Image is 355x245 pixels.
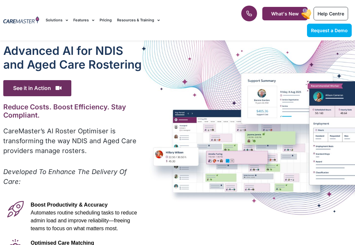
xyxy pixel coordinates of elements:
a: What's New [262,7,308,20]
span: Boost Productivity & Accuracy [31,202,107,208]
img: CareMaster Logo [3,16,39,24]
p: CareMaster’s AI Roster Optimiser is transforming the way NDIS and Aged Care providers manage rost... [3,126,142,156]
a: Features [73,9,94,31]
a: Resources & Training [117,9,160,31]
span: Help Centre [318,11,344,16]
a: Solutions [46,9,68,31]
span: What's New [271,11,299,16]
span: See it in Action [3,80,71,96]
a: Pricing [100,9,112,31]
span: Automates routine scheduling tasks to reduce admin load and improve reliability—freeing teams to ... [31,210,137,231]
h1: Advanced Al for NDIS and Aged Care Rostering [3,44,142,71]
em: Developed To Enhance The Delivery Of Care: [3,168,127,186]
span: Request a Demo [311,28,348,33]
a: Help Centre [314,7,348,20]
h2: Reduce Costs. Boost Efficiency. Stay Compliant. [3,103,142,119]
nav: Menu [46,9,226,31]
a: Request a Demo [307,24,352,37]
